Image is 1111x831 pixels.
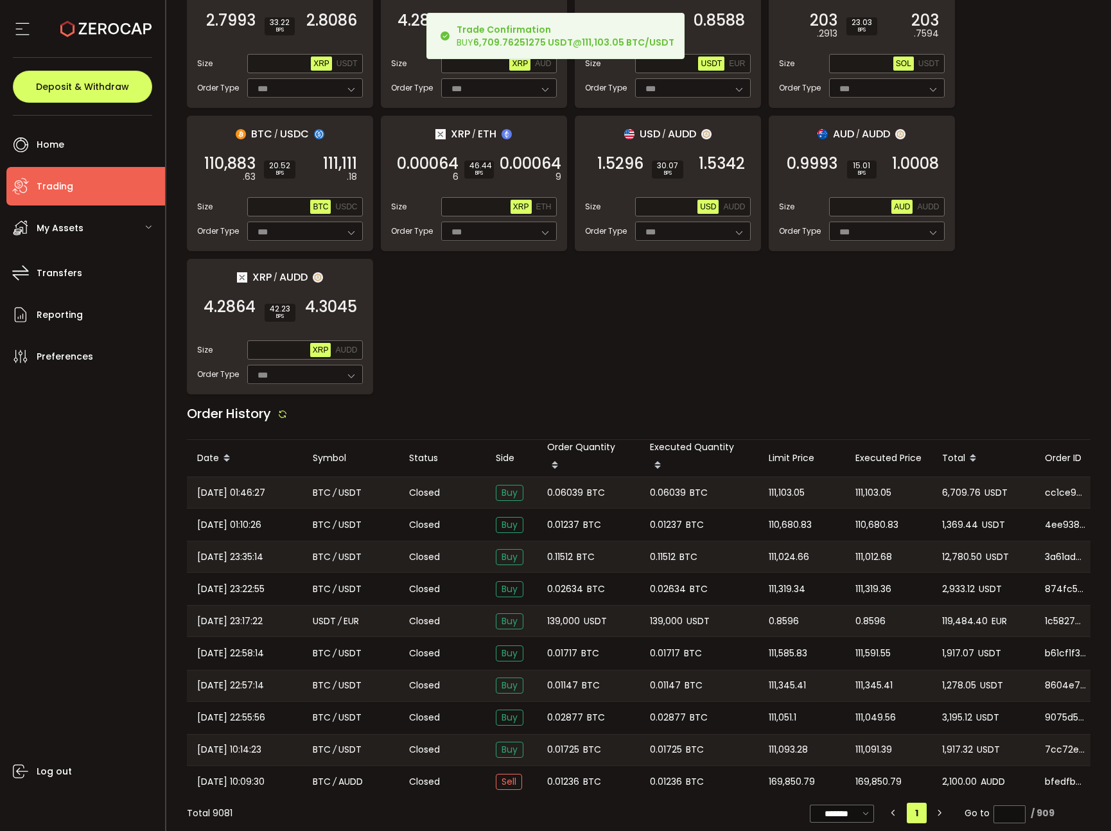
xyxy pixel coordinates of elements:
[769,678,806,693] span: 111,345.41
[513,202,529,211] span: XRP
[204,157,256,170] span: 110,883
[323,157,357,170] span: 111,111
[502,129,512,139] img: eth_portfolio.svg
[547,774,579,789] span: 0.01236
[197,550,263,564] span: [DATE] 23:35:14
[833,126,854,142] span: AUD
[496,613,523,629] span: Buy
[338,518,362,532] span: USDT
[942,550,982,564] span: 12,780.50
[855,646,891,661] span: 111,591.55
[206,14,256,27] span: 2.7993
[893,57,914,71] button: SOL
[37,762,72,781] span: Log out
[451,126,470,142] span: XRP
[237,272,247,283] img: xrp_portfolio.png
[333,582,337,597] em: /
[769,614,799,629] span: 0.8596
[37,347,93,366] span: Preferences
[310,343,331,357] button: XRP
[197,742,261,757] span: [DATE] 10:14:23
[779,82,821,94] span: Order Type
[597,157,643,170] span: 1.5296
[942,518,978,532] span: 1,369.44
[333,678,337,693] em: /
[911,14,939,27] span: 203
[197,614,263,629] span: [DATE] 23:17:22
[313,272,323,283] img: zuPXiwguUFiBOIQyqLOiXsnnNitlx7q4LCwEbLHADjIpTka+Lip0HH8D0VTrd02z+wEAAAAASUVORK5CYII=
[311,57,332,71] button: XRP
[769,710,796,725] span: 111,051.1
[694,14,745,27] span: 0.8588
[1045,518,1086,532] span: 4ee938f3-48b0-44a0-aa2b-f728afd08f34
[338,742,362,757] span: USDT
[280,126,309,142] span: USDC
[335,202,357,211] span: USDC
[37,177,73,196] span: Trading
[37,136,64,154] span: Home
[918,59,940,68] span: USDT
[892,157,939,170] span: 1.0008
[769,646,807,661] span: 111,585.83
[685,678,703,693] span: BTC
[535,59,551,68] span: AUD
[896,59,911,68] span: SOL
[779,201,794,213] span: Size
[496,549,523,565] span: Buy
[313,550,331,564] span: BTC
[509,57,530,71] button: XRP
[779,58,794,69] span: Size
[701,129,712,139] img: zuPXiwguUFiBOIQyqLOiXsnnNitlx7q4LCwEbLHADjIpTka+Lip0HH8D0VTrd02z+wEAAAAASUVORK5CYII=
[958,692,1111,831] iframe: Chat Widget
[453,170,459,184] em: 6
[435,129,446,139] img: xrp_portfolio.png
[891,200,913,214] button: AUD
[333,343,360,357] button: AUDD
[769,742,808,757] span: 111,093.28
[547,614,580,629] span: 139,000
[690,710,708,725] span: BTC
[313,774,331,789] span: BTC
[916,57,942,71] button: USDT
[582,678,600,693] span: BTC
[729,59,745,68] span: EUR
[698,57,724,71] button: USDT
[855,678,893,693] span: 111,345.41
[197,344,213,356] span: Size
[333,485,337,500] em: /
[1045,582,1086,596] span: 874fc592-c21f-4ee0-a504-9f8af4153f79
[313,582,331,597] span: BTC
[587,582,605,597] span: BTC
[305,301,357,313] span: 4.3045
[914,200,941,214] button: AUDD
[650,774,682,789] span: 0.01236
[769,518,812,532] span: 110,680.83
[686,518,704,532] span: BTC
[979,582,1002,597] span: USDT
[197,58,213,69] span: Size
[338,485,362,500] span: USDT
[469,170,489,177] i: BPS
[197,225,239,237] span: Order Type
[306,14,357,27] span: 2.8086
[269,170,290,177] i: BPS
[980,678,1003,693] span: USDT
[270,19,290,26] span: 33.22
[537,440,640,477] div: Order Quantity
[313,346,329,354] span: XRP
[650,485,686,500] span: 0.06039
[1045,679,1086,692] span: 8604e7ad-b707-4ecd-b0ae-44af448d3563
[391,58,407,69] span: Size
[852,19,872,26] span: 23.03
[496,710,523,726] span: Buy
[640,126,660,142] span: USD
[855,614,886,629] span: 0.8596
[986,550,1009,564] span: USDT
[302,451,399,466] div: Symbol
[457,23,674,49] div: BUY @
[409,775,440,789] span: Closed
[1045,486,1086,500] span: cc1ce958-26da-4d4a-a4b7-88f1a6e4ea93
[313,742,331,757] span: BTC
[310,200,331,214] button: BTC
[197,369,239,380] span: Order Type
